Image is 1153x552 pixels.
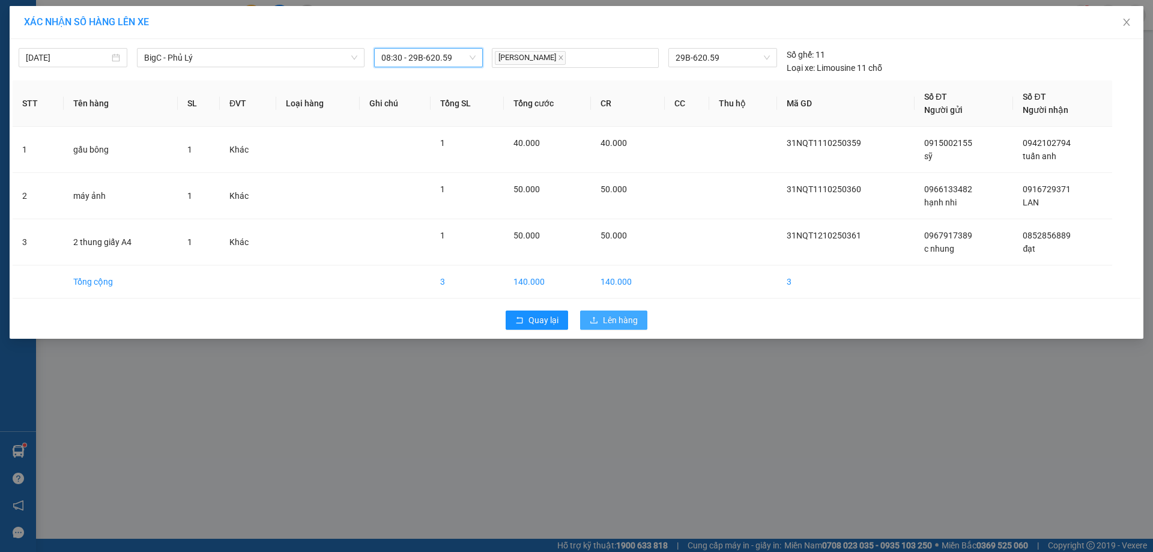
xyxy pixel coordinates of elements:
span: c nhung [924,244,954,253]
th: Loại hàng [276,80,360,127]
span: 40.000 [513,138,540,148]
span: 29B-620.59 [676,49,769,67]
span: 0966133482 [924,184,972,194]
th: STT [13,80,64,127]
span: sỹ [924,151,933,161]
span: 50.000 [513,231,540,240]
span: XÁC NHẬN SỐ HÀNG LÊN XE [24,16,149,28]
td: 3 [13,219,64,265]
span: Quay lại [528,314,558,327]
span: 0852856889 [1023,231,1071,240]
button: uploadLên hàng [580,311,647,330]
th: Thu hộ [709,80,777,127]
span: 1 [440,231,445,240]
td: máy ảnh [64,173,177,219]
div: Limousine 11 chỗ [787,61,882,74]
td: Khác [220,127,276,173]
span: 31NQT1210250361 [787,231,861,240]
span: 50.000 [513,184,540,194]
th: Ghi chú [360,80,430,127]
th: Tên hàng [64,80,177,127]
span: Lên hàng [603,314,638,327]
th: Tổng cước [504,80,591,127]
td: 140.000 [504,265,591,299]
span: Người nhận [1023,105,1068,115]
span: close [558,55,564,61]
span: 1 [440,184,445,194]
th: CR [591,80,665,127]
span: 50.000 [601,184,627,194]
th: CC [665,80,709,127]
span: 50.000 [601,231,627,240]
span: 31NQT1110250359 [787,138,861,148]
th: SL [178,80,220,127]
span: hạnh nhi [924,198,957,207]
span: Số ĐT [1023,92,1046,102]
button: rollbackQuay lại [506,311,568,330]
button: Close [1110,6,1143,40]
span: upload [590,316,598,326]
td: 140.000 [591,265,665,299]
td: 2 thung giấy A4 [64,219,177,265]
span: 1 [187,145,192,154]
div: 11 [787,48,825,61]
span: Số ĐT [924,92,947,102]
span: 0942102794 [1023,138,1071,148]
span: Số ghế: [787,48,814,61]
span: đạt [1023,244,1035,253]
td: Tổng cộng [64,265,177,299]
span: [PERSON_NAME] [495,51,566,65]
td: gấu bông [64,127,177,173]
span: 0915002155 [924,138,972,148]
span: down [351,54,358,61]
td: 1 [13,127,64,173]
span: BigC - Phủ Lý [144,49,357,67]
span: 1 [440,138,445,148]
span: Người gửi [924,105,963,115]
td: Khác [220,173,276,219]
span: 0967917389 [924,231,972,240]
td: 2 [13,173,64,219]
span: 0916729371 [1023,184,1071,194]
span: 40.000 [601,138,627,148]
span: 31NQT1110250360 [787,184,861,194]
span: 1 [187,191,192,201]
span: 1 [187,237,192,247]
span: close [1122,17,1131,27]
span: 08:30 - 29B-620.59 [381,49,476,67]
th: Tổng SL [431,80,504,127]
span: rollback [515,316,524,326]
th: Mã GD [777,80,915,127]
span: tuấn anh [1023,151,1056,161]
span: LAN [1023,198,1039,207]
td: 3 [431,265,504,299]
td: Khác [220,219,276,265]
th: ĐVT [220,80,276,127]
td: 3 [777,265,915,299]
input: 12/10/2025 [26,51,109,64]
span: Loại xe: [787,61,815,74]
